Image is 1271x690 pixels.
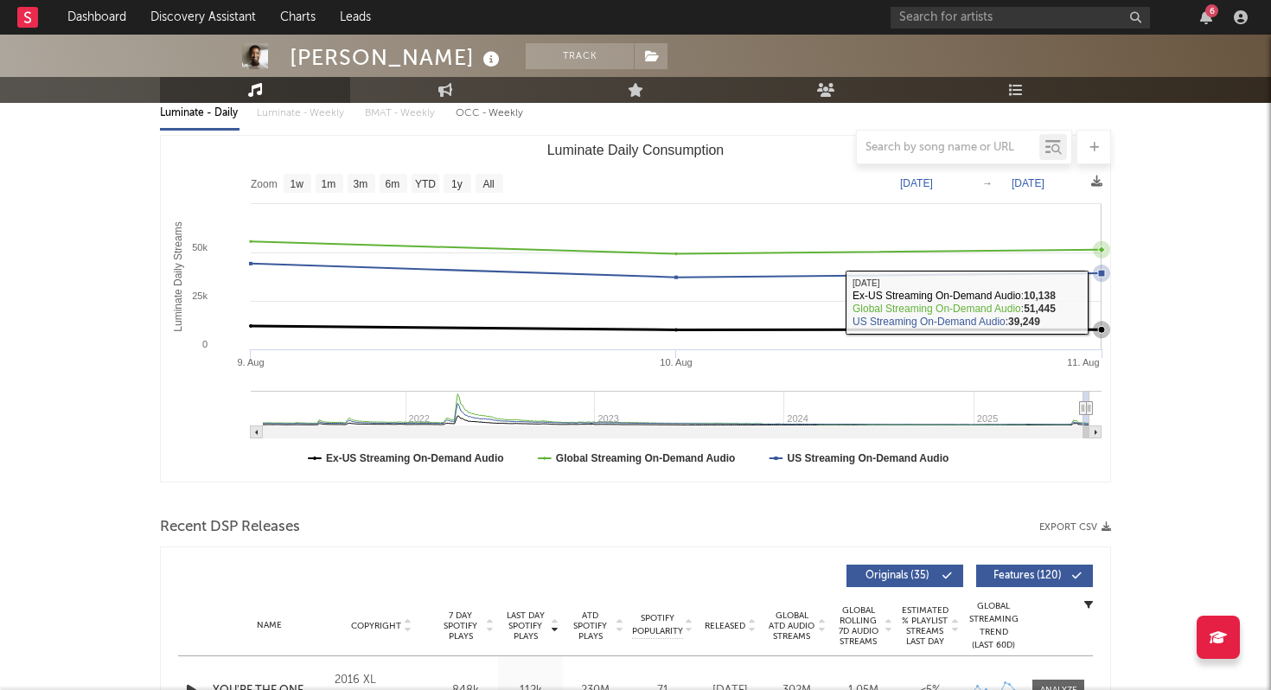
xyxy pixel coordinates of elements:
text: 1m [322,178,336,190]
span: Features ( 120 ) [987,571,1067,581]
text: YTD [415,178,436,190]
text: US Streaming On-Demand Audio [787,452,948,464]
div: Name [213,619,326,632]
text: 9. Aug [237,357,264,367]
div: Luminate - Daily [160,99,240,128]
span: Last Day Spotify Plays [502,610,548,642]
input: Search by song name or URL [857,141,1039,155]
span: ATD Spotify Plays [567,610,613,642]
button: Originals(35) [846,565,963,587]
text: 3m [354,178,368,190]
div: OCC - Weekly [456,99,525,128]
text: 6m [386,178,400,190]
button: Track [526,43,634,69]
span: Spotify Popularity [632,612,683,638]
text: All [482,178,494,190]
span: Released [705,621,745,631]
text: 0 [202,339,208,349]
span: Copyright [351,621,401,631]
span: Estimated % Playlist Streams Last Day [901,605,948,647]
button: 6 [1200,10,1212,24]
text: [DATE] [900,177,933,189]
text: 10. Aug [660,357,692,367]
input: Search for artists [891,7,1150,29]
div: Global Streaming Trend (Last 60D) [968,600,1019,652]
button: Features(120) [976,565,1093,587]
text: [DATE] [1012,177,1044,189]
text: → [982,177,993,189]
div: [PERSON_NAME] [290,43,504,72]
text: 1y [451,178,463,190]
span: Global Rolling 7D Audio Streams [834,605,882,647]
text: 50k [192,242,208,252]
text: Global Streaming On-Demand Audio [556,452,736,464]
span: 7 Day Spotify Plays [438,610,483,642]
span: Originals ( 35 ) [858,571,937,581]
text: Zoom [251,178,278,190]
span: Global ATD Audio Streams [768,610,815,642]
text: 1w [291,178,304,190]
svg: Luminate Daily Consumption [161,136,1110,482]
button: Export CSV [1039,522,1111,533]
div: 6 [1205,4,1218,17]
text: Ex-US Streaming On-Demand Audio [326,452,504,464]
span: Recent DSP Releases [160,517,300,538]
text: 25k [192,291,208,301]
text: 11. Aug [1067,357,1099,367]
text: Luminate Daily Streams [172,221,184,331]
